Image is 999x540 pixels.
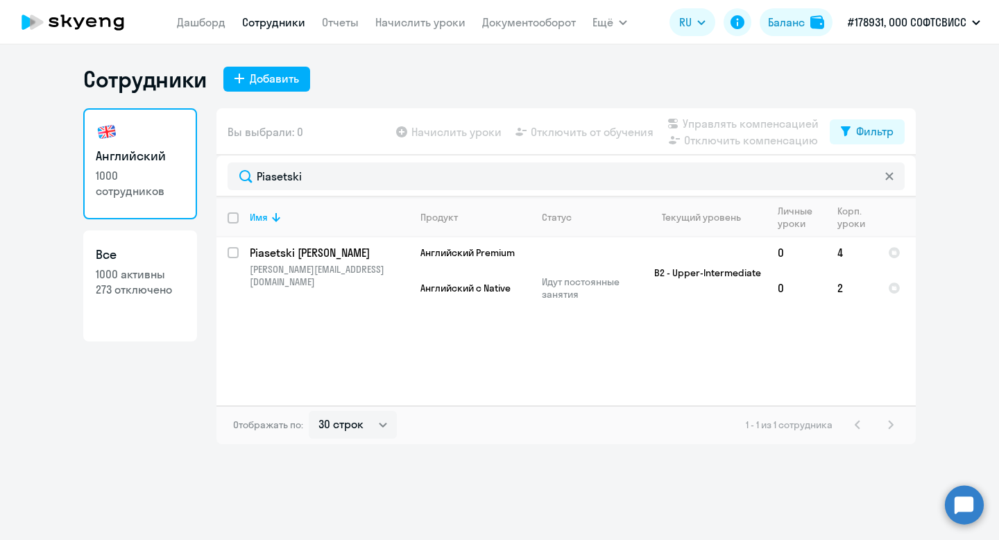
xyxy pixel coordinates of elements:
[250,211,409,223] div: Имя
[250,211,268,223] div: Имя
[250,245,407,260] p: Piasetski [PERSON_NAME]
[542,211,572,223] div: Статус
[746,419,832,431] span: 1 - 1 из 1 сотрудника
[96,168,185,199] p: 1000 сотрудников
[177,15,225,29] a: Дашборд
[638,237,767,308] td: B2 - Upper-Intermediate
[649,211,766,223] div: Текущий уровень
[837,205,876,230] div: Корп. уроки
[233,419,303,431] span: Отображать по:
[810,15,824,29] img: balance
[826,237,877,268] td: 4
[96,147,185,165] h3: Английский
[420,211,458,223] div: Продукт
[96,121,118,143] img: english
[96,267,185,282] p: 1000 активны
[592,14,613,31] span: Ещё
[482,15,576,29] a: Документооборот
[669,8,715,36] button: RU
[856,123,894,140] div: Фильтр
[420,246,515,259] span: Английский Premium
[96,246,185,264] h3: Все
[250,245,409,260] a: Piasetski [PERSON_NAME]
[826,268,877,308] td: 2
[592,8,627,36] button: Ещё
[420,282,511,294] span: Английский с Native
[223,67,310,92] button: Добавить
[242,15,305,29] a: Сотрудники
[760,8,832,36] button: Балансbalance
[848,14,966,31] p: #178931, ООО СОФТСВИСС
[778,205,826,230] div: Личные уроки
[767,268,826,308] td: 0
[228,162,905,190] input: Поиск по имени, email, продукту или статусу
[96,282,185,297] p: 273 отключено
[542,276,637,301] p: Идут постоянные занятия
[83,230,197,341] a: Все1000 активны273 отключено
[841,6,987,39] button: #178931, ООО СОФТСВИСС
[250,70,299,87] div: Добавить
[250,263,409,288] p: [PERSON_NAME][EMAIL_ADDRESS][DOMAIN_NAME]
[768,14,805,31] div: Баланс
[83,108,197,219] a: Английский1000 сотрудников
[322,15,359,29] a: Отчеты
[228,124,303,140] span: Вы выбрали: 0
[662,211,741,223] div: Текущий уровень
[679,14,692,31] span: RU
[767,237,826,268] td: 0
[375,15,466,29] a: Начислить уроки
[830,119,905,144] button: Фильтр
[83,65,207,93] h1: Сотрудники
